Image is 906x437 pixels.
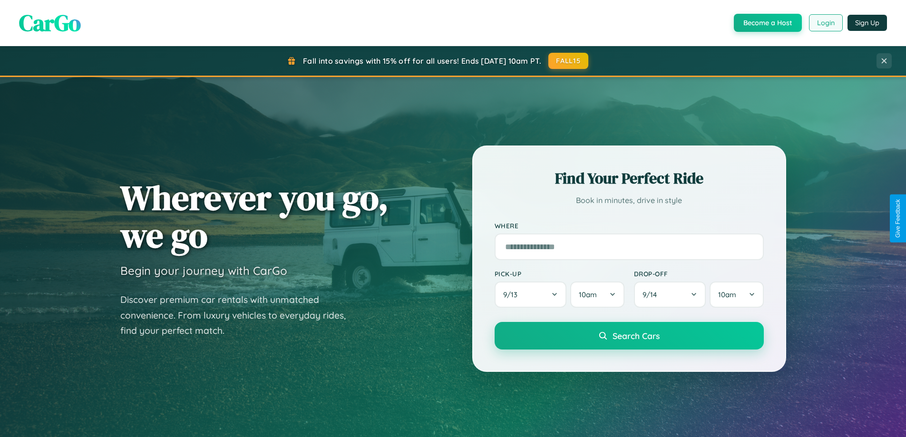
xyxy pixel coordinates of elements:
[809,14,843,31] button: Login
[495,222,764,230] label: Where
[643,290,662,299] span: 9 / 14
[634,270,764,278] label: Drop-off
[613,330,660,341] span: Search Cars
[570,282,624,308] button: 10am
[718,290,736,299] span: 10am
[548,53,588,69] button: FALL15
[120,292,358,339] p: Discover premium car rentals with unmatched convenience. From luxury vehicles to everyday rides, ...
[848,15,887,31] button: Sign Up
[495,282,567,308] button: 9/13
[579,290,597,299] span: 10am
[303,56,541,66] span: Fall into savings with 15% off for all users! Ends [DATE] 10am PT.
[495,270,624,278] label: Pick-up
[120,179,389,254] h1: Wherever you go, we go
[495,194,764,207] p: Book in minutes, drive in style
[634,282,706,308] button: 9/14
[120,263,287,278] h3: Begin your journey with CarGo
[895,199,901,238] div: Give Feedback
[19,7,81,39] span: CarGo
[503,290,522,299] span: 9 / 13
[734,14,802,32] button: Become a Host
[710,282,763,308] button: 10am
[495,168,764,189] h2: Find Your Perfect Ride
[495,322,764,350] button: Search Cars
